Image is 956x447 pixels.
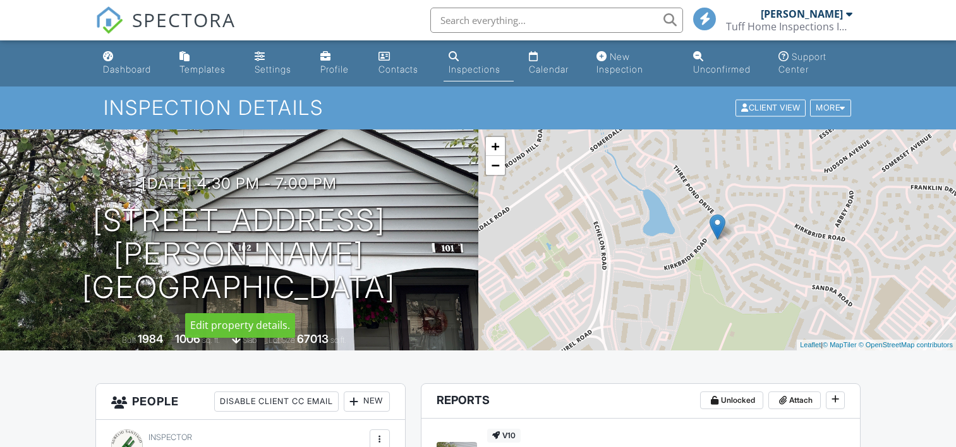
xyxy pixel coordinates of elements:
span: Built [122,335,136,345]
div: Disable Client CC Email [214,391,339,412]
span: Inspector [148,432,192,442]
a: Zoom out [486,156,505,175]
div: Profile [320,64,349,74]
span: SPECTORA [132,6,236,33]
img: The Best Home Inspection Software - Spectora [95,6,123,34]
div: Dashboard [103,64,151,74]
div: Client View [735,100,806,117]
div: New [344,391,390,412]
h1: Inspection Details [104,97,852,119]
h1: [STREET_ADDRESS] [PERSON_NAME][GEOGRAPHIC_DATA] [20,204,458,304]
a: Dashboard [98,45,164,81]
a: Calendar [524,45,581,81]
div: Inspections [449,64,500,74]
span: sq. ft. [202,335,220,345]
input: Search everything... [430,8,683,33]
div: More [810,100,851,117]
a: Inspections [444,45,514,81]
div: Calendar [529,64,569,74]
div: 67013 [297,332,329,345]
div: Unconfirmed [693,64,751,74]
div: [PERSON_NAME] [761,8,843,20]
div: | [797,340,956,350]
a: Contacts [373,45,433,81]
div: Templates [179,64,226,74]
div: 1984 [138,332,163,345]
a: Unconfirmed [688,45,763,81]
a: Support Center [773,45,858,81]
div: New Inspection [596,51,643,74]
h3: People [96,384,404,420]
a: SPECTORA [95,17,236,44]
div: Support Center [778,51,826,74]
a: Settings [250,45,305,81]
h3: [DATE] 4:30 pm - 7:00 pm [142,175,337,192]
a: © OpenStreetMap contributors [859,341,953,349]
a: Zoom in [486,137,505,156]
div: Settings [255,64,291,74]
a: Client View [734,102,809,112]
span: slab [243,335,257,345]
div: 1006 [175,332,200,345]
span: sq.ft. [330,335,346,345]
a: New Inspection [591,45,678,81]
div: Tuff Home Inspections Inc. [726,20,852,33]
div: Contacts [378,64,418,74]
span: Lot Size [269,335,295,345]
a: Leaflet [800,341,821,349]
a: © MapTiler [823,341,857,349]
a: Templates [174,45,239,81]
a: Profile [315,45,363,81]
